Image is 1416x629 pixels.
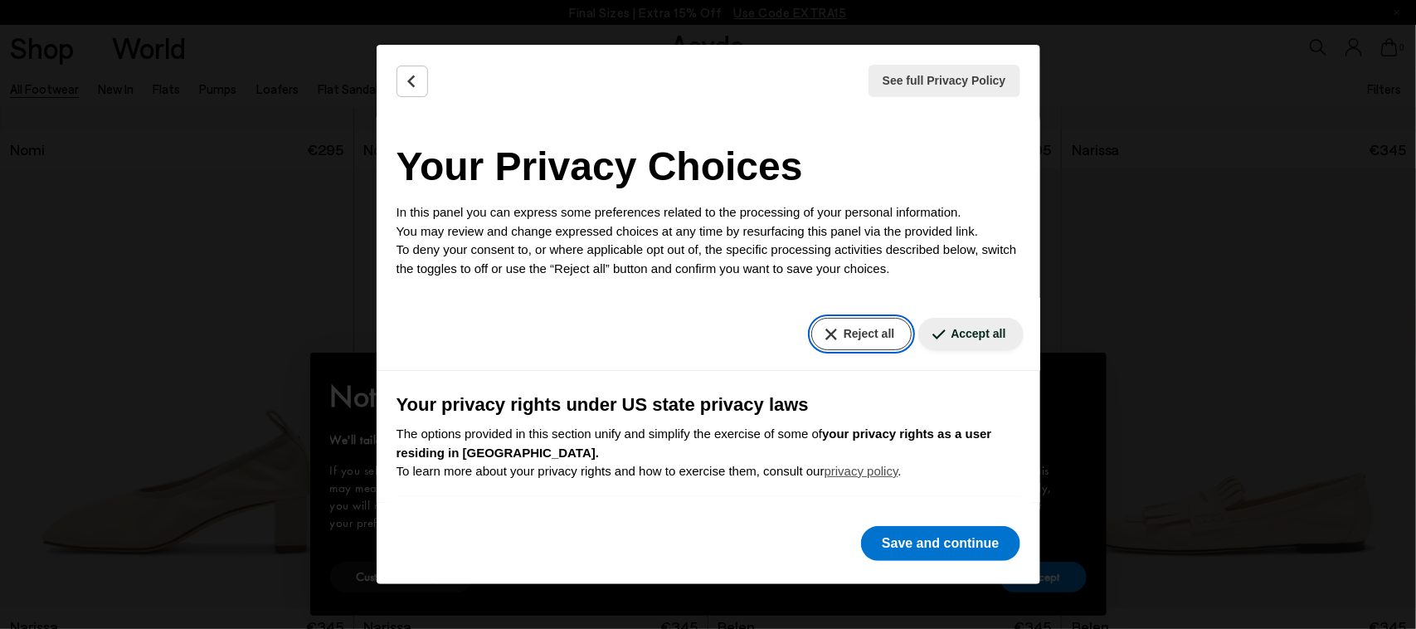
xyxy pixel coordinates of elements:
[397,66,428,97] button: Back
[861,526,1019,561] button: Save and continue
[397,391,1020,418] h3: Your privacy rights under US state privacy laws
[869,65,1020,97] button: See full Privacy Policy
[883,72,1006,90] span: See full Privacy Policy
[918,318,1023,350] button: Accept all
[825,464,898,478] a: privacy policy
[811,318,912,350] button: Reject all
[397,427,992,460] b: your privacy rights as a user residing in [GEOGRAPHIC_DATA].
[397,425,1020,481] p: The options provided in this section unify and simplify the exercise of some of To learn more abo...
[397,203,1020,278] p: In this panel you can express some preferences related to the processing of your personal informa...
[397,137,1020,197] h2: Your Privacy Choices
